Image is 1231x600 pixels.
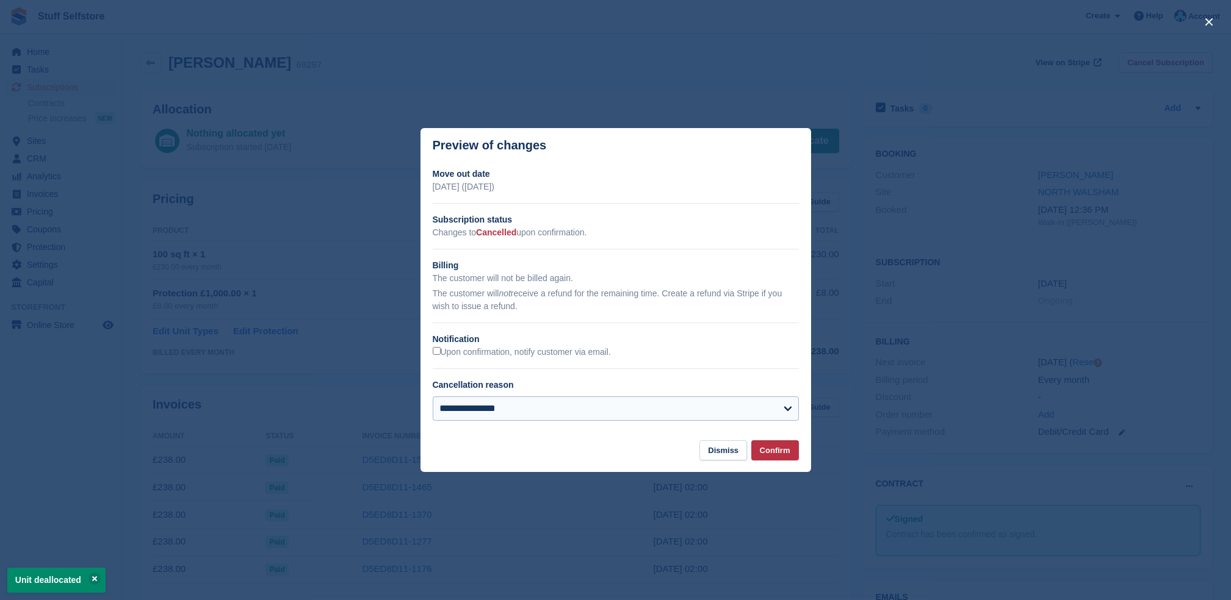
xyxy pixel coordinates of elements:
[699,440,747,460] button: Dismiss
[433,380,514,390] label: Cancellation reason
[433,180,799,193] p: [DATE] ([DATE])
[433,138,547,152] p: Preview of changes
[7,568,106,593] p: Unit deallocated
[433,259,799,272] h2: Billing
[433,333,799,346] h2: Notification
[433,213,799,226] h2: Subscription status
[476,227,516,237] span: Cancelled
[751,440,799,460] button: Confirm
[499,288,510,298] em: not
[1199,12,1219,32] button: close
[433,168,799,180] h2: Move out date
[433,272,799,285] p: The customer will not be billed again.
[433,287,799,313] p: The customer will receive a refund for the remaining time. Create a refund via Stripe if you wish...
[433,347,611,358] label: Upon confirmation, notify customer via email.
[433,226,799,239] p: Changes to upon confirmation.
[433,347,441,355] input: Upon confirmation, notify customer via email.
